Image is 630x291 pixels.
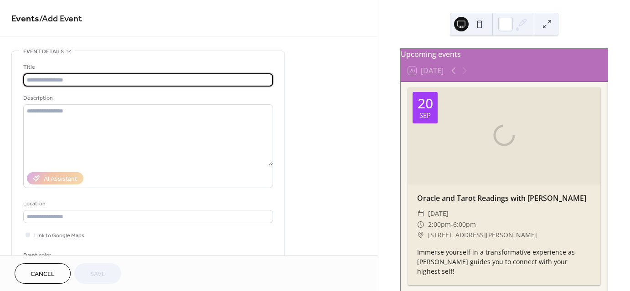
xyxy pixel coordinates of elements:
[428,230,537,240] span: [STREET_ADDRESS][PERSON_NAME]
[39,10,82,28] span: / Add Event
[23,250,92,260] div: Event color
[15,263,71,284] button: Cancel
[23,93,271,103] div: Description
[428,219,451,230] span: 2:00pm
[451,219,453,230] span: -
[34,231,84,240] span: Link to Google Maps
[417,230,424,240] div: ​
[408,193,600,204] div: Oracle and Tarot Readings with [PERSON_NAME]
[453,219,476,230] span: 6:00pm
[11,10,39,28] a: Events
[23,62,271,72] div: Title
[401,49,608,60] div: Upcoming events
[31,270,55,279] span: Cancel
[418,97,433,110] div: 20
[417,208,424,219] div: ​
[408,247,600,276] div: Immerse yourself in a transformative experience as [PERSON_NAME] guides you to connect with your ...
[419,112,431,119] div: Sep
[428,208,449,219] span: [DATE]
[417,219,424,230] div: ​
[23,47,64,56] span: Event details
[23,199,271,209] div: Location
